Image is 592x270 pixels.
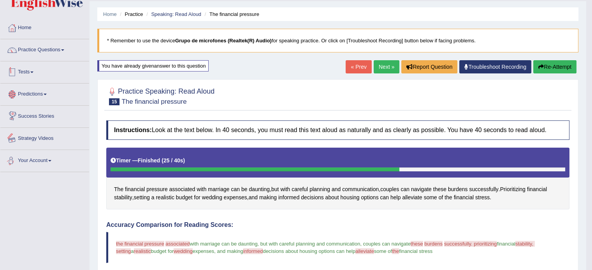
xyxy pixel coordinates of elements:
span: , [360,241,362,247]
span: realistic [134,248,151,254]
button: Report Question [401,60,457,73]
span: Click to see word definition [114,193,132,202]
span: Click to see word definition [433,185,446,193]
b: 25 / 40s [163,157,183,164]
span: Click to see word definition [332,185,341,193]
span: Click to see word definition [444,193,452,202]
span: decisions about housing options can help [263,248,355,254]
span: Click to see word definition [390,193,401,202]
span: the financial pressure [116,241,164,247]
span: Click to see word definition [169,185,195,193]
span: associated [165,241,190,247]
span: Click to see word definition [231,185,240,193]
span: Click to see word definition [241,185,248,193]
a: « Prev [346,60,371,73]
span: Click to see word definition [280,185,290,193]
span: Click to see word definition [380,193,389,202]
a: Success Stories [0,106,89,125]
a: Practice Questions [0,39,89,59]
span: Click to see word definition [301,193,323,202]
span: Click to see word definition [134,193,150,202]
span: alleviate [355,248,374,254]
span: Click to see word definition [202,193,222,202]
h2: Practice Speaking: Read Aloud [106,86,214,105]
span: couples can navigate [363,241,411,247]
span: Click to see word definition [380,185,399,193]
span: Click to see word definition [469,185,498,193]
span: Click to see word definition [176,193,193,202]
blockquote: * Remember to use the device for speaking practice. Or click on [Troubleshoot Recording] button b... [97,29,578,52]
a: Speaking: Read Aloud [151,11,201,17]
h4: Accuracy Comparison for Reading Scores: [106,221,569,228]
span: burdens [424,241,443,247]
span: successfully. prioritizing [444,241,497,247]
span: and making [217,248,243,254]
span: Click to see word definition [194,193,200,202]
span: these [411,241,423,247]
a: Home [103,11,117,17]
span: 15 [109,98,119,105]
span: financial stress [399,248,432,254]
span: the [392,248,399,254]
span: Click to see word definition [125,185,145,193]
span: Click to see word definition [156,193,174,202]
span: expenses [193,248,214,254]
a: Strategy Videos [0,128,89,147]
a: Predictions [0,84,89,103]
span: but with careful planning and communication [260,241,360,247]
span: Click to see word definition [475,193,490,202]
span: Click to see word definition [249,193,258,202]
span: informed [243,248,263,254]
small: The financial pressure [121,98,186,105]
span: Click to see word definition [197,185,206,193]
span: Click to see word definition [309,185,330,193]
span: Click to see word definition [401,185,409,193]
span: Click to see word definition [342,185,379,193]
span: Click to see word definition [292,185,308,193]
span: Click to see word definition [114,185,123,193]
span: Click to see word definition [500,185,525,193]
h4: Look at the text below. In 40 seconds, you must read this text aloud as naturally and as clearly ... [106,120,569,140]
span: Click to see word definition [527,185,547,193]
span: Click to see word definition [151,193,155,202]
b: Grupo de microfones (Realtek(R) Audio) [175,38,272,44]
button: Re-Attempt [533,60,576,73]
b: Finished [138,157,160,164]
span: Click to see word definition [278,193,299,202]
span: Click to see word definition [146,185,167,193]
span: some of [374,248,392,254]
span: Click to see word definition [224,193,247,202]
span: Click to see word definition [424,193,437,202]
a: Tests [0,61,89,81]
span: wedding [174,248,192,254]
b: Instructions: [114,127,152,133]
li: The financial pressure [203,10,259,18]
span: Click to see word definition [411,185,432,193]
span: Click to see word definition [361,193,378,202]
span: Click to see word definition [249,185,270,193]
span: Click to see word definition [259,193,277,202]
span: Click to see word definition [448,185,468,193]
a: Your Account [0,150,89,169]
span: with marriage can be daunting [190,241,257,247]
span: financial [497,241,515,247]
b: ) [183,157,185,164]
span: Click to see word definition [208,185,229,193]
span: Click to see word definition [454,193,474,202]
span: Click to see word definition [325,193,339,202]
a: Troubleshoot Recording [459,60,531,73]
b: ( [162,157,163,164]
h5: Timer — [111,158,185,164]
a: Home [0,17,89,37]
span: , [214,248,216,254]
span: a [131,248,134,254]
span: Click to see word definition [340,193,359,202]
span: Click to see word definition [402,193,422,202]
span: , [258,241,259,247]
div: You have already given answer to this question [97,60,209,71]
span: Click to see word definition [439,193,443,202]
div: , , . , , . [106,148,569,209]
li: Practice [118,10,143,18]
span: budget for [151,248,174,254]
a: Next » [374,60,399,73]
